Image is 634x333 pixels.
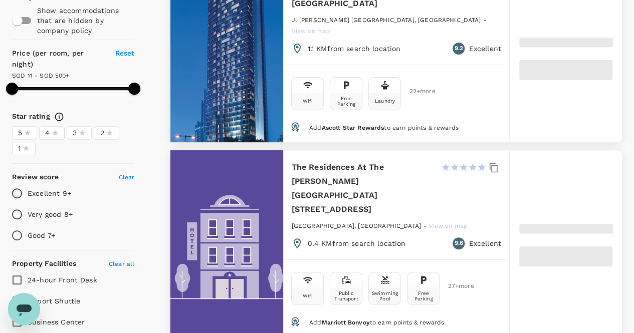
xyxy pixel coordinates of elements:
[424,222,429,229] span: -
[12,258,76,269] h6: Property Facilities
[18,143,21,154] span: 1
[100,128,104,138] span: 2
[307,238,405,248] p: 0.4 KM from search location
[37,6,134,36] p: Show accommodations that are hidden by company policy
[469,238,501,248] p: Excellent
[28,230,55,240] p: Good 7+
[455,44,463,54] span: 9.2
[484,17,487,24] span: -
[28,188,71,198] p: Excellent 9+
[321,124,384,131] span: Ascott Star Rewards
[309,319,444,326] span: Add to earn points & rewards
[409,290,437,301] div: Free Parking
[119,174,135,181] span: Clear
[28,209,73,219] p: Very good 8+
[321,319,369,326] span: Marriott Bonvoy
[12,111,50,122] h6: Star rating
[12,72,70,79] span: SGD 11 - SGD 500+
[54,112,64,122] svg: Star ratings are awarded to properties to represent the quality of services, facilities, and amen...
[429,222,468,229] span: View on map
[12,172,59,183] h6: Review score
[18,128,22,138] span: 5
[45,128,50,138] span: 4
[291,222,420,229] span: [GEOGRAPHIC_DATA], [GEOGRAPHIC_DATA]
[455,238,463,248] span: 9.6
[332,96,360,107] div: Free Parking
[28,318,85,326] span: Business Center
[429,221,468,229] a: View on map
[291,28,330,35] span: View on map
[409,88,424,95] span: 22 + more
[291,27,330,35] a: View on map
[291,160,433,216] h6: The Residences At The [PERSON_NAME][GEOGRAPHIC_DATA][STREET_ADDRESS]
[307,44,400,54] p: 1.1 KM from search location
[109,260,134,267] span: Clear all
[115,49,135,57] span: Reset
[303,98,313,104] div: Wifi
[375,98,395,104] div: Laundry
[448,283,463,289] span: 37 + more
[73,128,77,138] span: 3
[12,48,104,70] h6: Price (per room, per night)
[371,290,398,301] div: Swimming Pool
[8,293,40,325] iframe: Button to launch messaging window
[291,17,481,24] span: Jl [PERSON_NAME] [GEOGRAPHIC_DATA], [GEOGRAPHIC_DATA]
[469,44,501,54] p: Excellent
[28,276,97,284] span: 24-hour Front Desk
[332,290,360,301] div: Public Transport
[309,124,459,131] span: Add to earn points & rewards
[303,293,313,298] div: Wifi
[28,297,80,305] span: Airport Shuttle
